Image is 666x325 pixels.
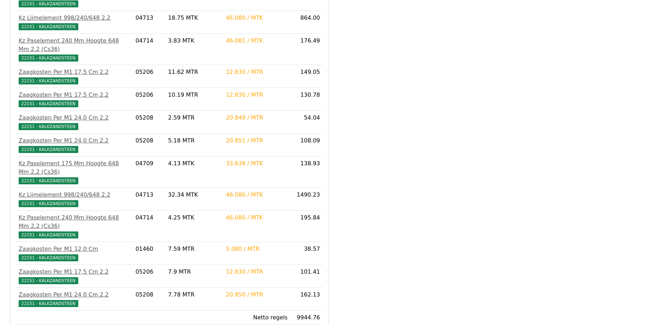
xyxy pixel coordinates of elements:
[133,188,165,211] td: 04713
[226,245,288,253] div: 5.080 / MTR
[226,136,288,145] div: 20.851 / MTR
[133,134,165,157] td: 05208
[19,254,78,261] span: 22151 - KALKZANDSTEEN
[290,65,323,88] td: 149.05
[133,88,165,111] td: 05206
[168,37,220,45] div: 3.83 MTK
[133,265,165,288] td: 05206
[133,288,165,311] td: 05208
[19,268,130,276] div: Zaagkosten Per M1 17,5 Cm 2.2
[168,91,220,99] div: 10.19 MTR
[226,14,288,22] div: 46.080 / MTK
[133,157,165,188] td: 04709
[168,68,220,76] div: 11.62 MTR
[19,191,130,208] a: Kz Lijmelement 998/240/648 2.222151 - KALKZANDSTEEN
[19,100,78,107] span: 22151 - KALKZANDSTEEN
[223,311,290,325] td: Netto regels
[290,157,323,188] td: 138.93
[290,134,323,157] td: 108.09
[168,114,220,122] div: 2.59 MTR
[19,123,78,130] span: 22151 - KALKZANDSTEEN
[19,68,130,76] div: Zaagkosten Per M1 17,5 Cm 2.2
[290,311,323,325] td: 9944.76
[290,265,323,288] td: 101.41
[168,159,220,168] div: 4.13 MTK
[19,159,130,176] div: Kz Paselement 175 Mm Hoogte 648 Mm 2.2 (Cs36)
[226,91,288,99] div: 12.830 / MTR
[19,177,78,184] span: 22151 - KALKZANDSTEEN
[226,268,288,276] div: 12.830 / MTR
[168,268,220,276] div: 7.9 MTR
[168,214,220,222] div: 4.25 MTK
[19,214,130,230] div: Kz Paselement 240 Mm Hoogte 648 Mm 2.2 (Cs36)
[133,211,165,242] td: 04714
[290,242,323,265] td: 38.57
[19,245,130,253] div: Zaagkosten Per M1 12,0 Cm
[133,111,165,134] td: 05208
[226,191,288,199] div: 46.080 / MTK
[19,146,78,153] span: 22151 - KALKZANDSTEEN
[19,136,130,145] div: Zaagkosten Per M1 24,0 Cm 2.2
[226,291,288,299] div: 20.850 / MTR
[19,23,78,30] span: 22151 - KALKZANDSTEEN
[19,191,130,199] div: Kz Lijmelement 998/240/648 2.2
[226,114,288,122] div: 20.849 / MTR
[19,245,130,262] a: Zaagkosten Per M1 12,0 Cm22151 - KALKZANDSTEEN
[290,211,323,242] td: 195.84
[19,268,130,285] a: Zaagkosten Per M1 17,5 Cm 2.222151 - KALKZANDSTEEN
[19,200,78,207] span: 22151 - KALKZANDSTEEN
[290,88,323,111] td: 130.78
[290,111,323,134] td: 54.04
[19,136,130,153] a: Zaagkosten Per M1 24,0 Cm 2.222151 - KALKZANDSTEEN
[133,242,165,265] td: 01460
[168,14,220,22] div: 18.75 MTK
[19,37,130,53] div: Kz Paselement 240 Mm Hoogte 648 Mm 2.2 (Cs36)
[226,214,288,222] div: 46.080 / MTK
[133,65,165,88] td: 05206
[19,14,130,31] a: Kz Lijmelement 998/240/648 2.222151 - KALKZANDSTEEN
[168,191,220,199] div: 32.34 MTK
[168,136,220,145] div: 5.18 MTR
[19,0,78,7] span: 22151 - KALKZANDSTEEN
[19,214,130,239] a: Kz Paselement 240 Mm Hoogte 648 Mm 2.2 (Cs36)22151 - KALKZANDSTEEN
[290,288,323,311] td: 162.13
[19,37,130,62] a: Kz Paselement 240 Mm Hoogte 648 Mm 2.2 (Cs36)22151 - KALKZANDSTEEN
[133,11,165,34] td: 04713
[19,291,130,299] div: Zaagkosten Per M1 24,0 Cm 2.2
[19,68,130,85] a: Zaagkosten Per M1 17,5 Cm 2.222151 - KALKZANDSTEEN
[226,68,288,76] div: 12.830 / MTR
[19,300,78,307] span: 22151 - KALKZANDSTEEN
[19,114,130,122] div: Zaagkosten Per M1 24,0 Cm 2.2
[168,291,220,299] div: 7.78 MTR
[19,291,130,307] a: Zaagkosten Per M1 24,0 Cm 2.222151 - KALKZANDSTEEN
[19,277,78,284] span: 22151 - KALKZANDSTEEN
[226,37,288,45] div: 46.081 / MTK
[226,159,288,168] div: 33.639 / MTK
[19,159,130,185] a: Kz Paselement 175 Mm Hoogte 648 Mm 2.2 (Cs36)22151 - KALKZANDSTEEN
[19,55,78,62] span: 22151 - KALKZANDSTEEN
[19,91,130,108] a: Zaagkosten Per M1 17,5 Cm 2.222151 - KALKZANDSTEEN
[290,34,323,65] td: 176.49
[168,245,220,253] div: 7.59 MTR
[133,34,165,65] td: 04714
[19,77,78,84] span: 22151 - KALKZANDSTEEN
[290,11,323,34] td: 864.00
[19,114,130,130] a: Zaagkosten Per M1 24,0 Cm 2.222151 - KALKZANDSTEEN
[19,91,130,99] div: Zaagkosten Per M1 17,5 Cm 2.2
[19,14,130,22] div: Kz Lijmelement 998/240/648 2.2
[19,231,78,238] span: 22151 - KALKZANDSTEEN
[290,188,323,211] td: 1490.23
